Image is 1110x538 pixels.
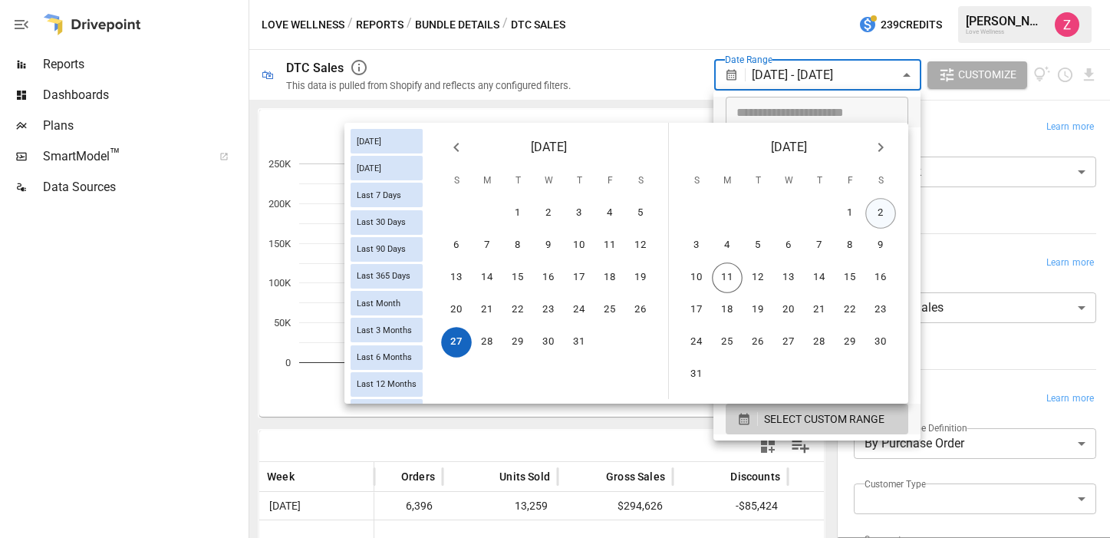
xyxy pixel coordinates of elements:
[351,237,423,262] div: Last 90 Days
[726,404,908,434] button: SELECT CUSTOM RANGE
[441,327,472,358] button: 27
[625,295,656,325] button: 26
[564,198,595,229] button: 3
[835,230,865,261] button: 8
[627,166,654,196] span: Saturday
[865,327,896,358] button: 30
[504,166,532,196] span: Tuesday
[835,262,865,293] button: 15
[625,198,656,229] button: 5
[865,132,896,163] button: Next month
[804,230,835,261] button: 7
[595,230,625,261] button: 11
[712,327,743,358] button: 25
[595,262,625,293] button: 18
[351,399,423,424] div: Last Year
[835,295,865,325] button: 22
[441,262,472,293] button: 13
[681,327,712,358] button: 24
[743,295,773,325] button: 19
[744,166,772,196] span: Tuesday
[743,327,773,358] button: 26
[443,166,470,196] span: Sunday
[596,166,624,196] span: Friday
[351,318,423,342] div: Last 3 Months
[473,166,501,196] span: Monday
[472,327,502,358] button: 28
[681,262,712,293] button: 10
[712,295,743,325] button: 18
[865,198,896,229] button: 2
[351,210,423,235] div: Last 30 Days
[773,230,804,261] button: 6
[472,295,502,325] button: 21
[533,327,564,358] button: 30
[564,230,595,261] button: 10
[773,295,804,325] button: 20
[502,327,533,358] button: 29
[773,262,804,293] button: 13
[835,198,865,229] button: 1
[351,291,423,315] div: Last Month
[351,352,418,362] span: Last 6 Months
[771,137,807,158] span: [DATE]
[565,166,593,196] span: Thursday
[351,156,423,180] div: [DATE]
[441,132,472,163] button: Previous month
[743,230,773,261] button: 5
[836,166,864,196] span: Friday
[804,295,835,325] button: 21
[681,359,712,390] button: 31
[625,230,656,261] button: 12
[535,166,562,196] span: Wednesday
[351,163,387,173] span: [DATE]
[441,295,472,325] button: 20
[533,295,564,325] button: 23
[472,262,502,293] button: 14
[351,183,423,207] div: Last 7 Days
[351,129,423,153] div: [DATE]
[865,295,896,325] button: 23
[683,166,710,196] span: Sunday
[804,327,835,358] button: 28
[351,264,423,289] div: Last 365 Days
[531,137,567,158] span: [DATE]
[564,262,595,293] button: 17
[351,379,423,389] span: Last 12 Months
[351,244,412,254] span: Last 90 Days
[595,295,625,325] button: 25
[865,262,896,293] button: 16
[502,262,533,293] button: 15
[502,230,533,261] button: 8
[625,262,656,293] button: 19
[775,166,802,196] span: Wednesday
[502,198,533,229] button: 1
[867,166,894,196] span: Saturday
[351,299,407,309] span: Last Month
[351,217,412,227] span: Last 30 Days
[805,166,833,196] span: Thursday
[441,230,472,261] button: 6
[713,166,741,196] span: Monday
[681,295,712,325] button: 17
[865,230,896,261] button: 9
[835,327,865,358] button: 29
[472,230,502,261] button: 7
[712,262,743,293] button: 11
[773,327,804,358] button: 27
[564,295,595,325] button: 24
[351,271,417,281] span: Last 365 Days
[764,410,884,429] span: SELECT CUSTOM RANGE
[564,327,595,358] button: 31
[804,262,835,293] button: 14
[351,325,418,335] span: Last 3 Months
[502,295,533,325] button: 22
[533,198,564,229] button: 2
[743,262,773,293] button: 12
[533,262,564,293] button: 16
[351,137,387,147] span: [DATE]
[351,372,423,397] div: Last 12 Months
[681,230,712,261] button: 3
[533,230,564,261] button: 9
[351,190,407,200] span: Last 7 Days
